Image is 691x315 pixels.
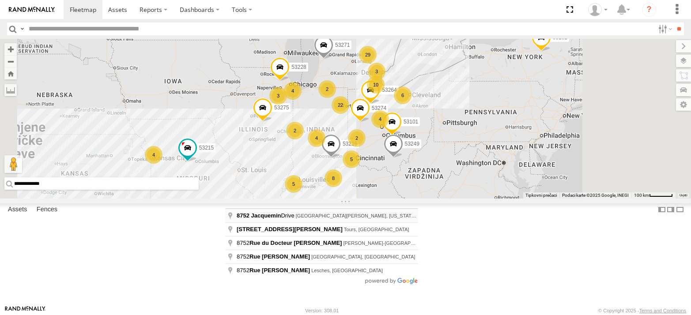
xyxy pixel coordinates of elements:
span: 53264 [382,87,396,94]
span: 53271 [335,42,350,48]
span: Tours, [GEOGRAPHIC_DATA] [344,227,409,232]
div: 22 [332,96,349,114]
div: 4 [308,129,325,147]
span: Drive [237,212,296,219]
span: 53101 [403,119,418,125]
span: 8752 [237,212,249,219]
button: Mjerilo karte: 100 km naprema 50 piksela [631,192,676,199]
i: ? [642,3,656,17]
span: 53274 [371,105,386,111]
div: 8 [325,169,342,187]
div: 5 [285,175,302,193]
div: 2 [318,80,336,98]
a: Terms and Conditions [639,308,686,313]
div: © Copyright 2025 - [598,308,686,313]
span: 8752 [237,240,343,246]
span: Rue [PERSON_NAME] [249,253,310,260]
span: 8752 [237,253,311,260]
div: 4 [371,110,389,128]
span: [GEOGRAPHIC_DATA], [GEOGRAPHIC_DATA] [311,254,415,259]
div: 10 [367,76,385,94]
span: 53249 [404,141,419,147]
div: 3 [368,63,385,80]
label: Search Query [19,22,26,35]
span: [GEOGRAPHIC_DATA][PERSON_NAME], [US_STATE], [GEOGRAPHIC_DATA] [296,213,469,218]
span: 53275 [274,105,289,111]
span: 8752 [237,267,311,274]
a: Visit our Website [5,306,45,315]
span: Rue du Docteur [PERSON_NAME] [249,240,342,246]
label: Assets [4,203,31,216]
span: 53216 [342,141,357,147]
div: Version: 308.01 [305,308,339,313]
div: 3 [269,87,287,105]
button: Zoom in [4,43,17,55]
button: Povucite Pegmana na kartu da biste otvorili Street View [4,155,22,173]
span: Rue [PERSON_NAME] [249,267,310,274]
span: 53215 [199,145,213,151]
div: 2 [286,122,304,139]
span: Jacquemin [251,212,281,219]
img: rand-logo.svg [9,7,55,13]
div: 29 [359,46,377,64]
label: Dock Summary Table to the Left [657,203,666,216]
label: Dock Summary Table to the Right [666,203,675,216]
div: 2 [348,129,366,147]
div: 5 [343,150,360,168]
label: Hide Summary Table [676,203,684,216]
span: [PERSON_NAME]-[GEOGRAPHIC_DATA], [GEOGRAPHIC_DATA] [343,240,488,246]
button: Tipkovni prečaci [525,192,557,199]
span: [STREET_ADDRESS][PERSON_NAME] [237,226,343,232]
div: 4 [284,82,302,100]
label: Search Filter Options [655,22,674,35]
button: Zoom out [4,55,17,67]
label: Map Settings [676,98,691,111]
div: 6 [394,86,412,104]
div: Miky Transport [585,3,611,16]
span: Podaci karte ©2025 Google, INEGI [562,193,629,198]
span: 53228 [291,64,306,71]
span: Lesches, [GEOGRAPHIC_DATA] [311,268,383,273]
button: Zoom Home [4,67,17,79]
label: Fences [32,203,62,216]
a: Uvjeti (otvara se u novoj kartici) [680,194,687,197]
div: 4 [145,146,162,164]
label: Measure [4,84,17,96]
span: 100 km [634,193,649,198]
